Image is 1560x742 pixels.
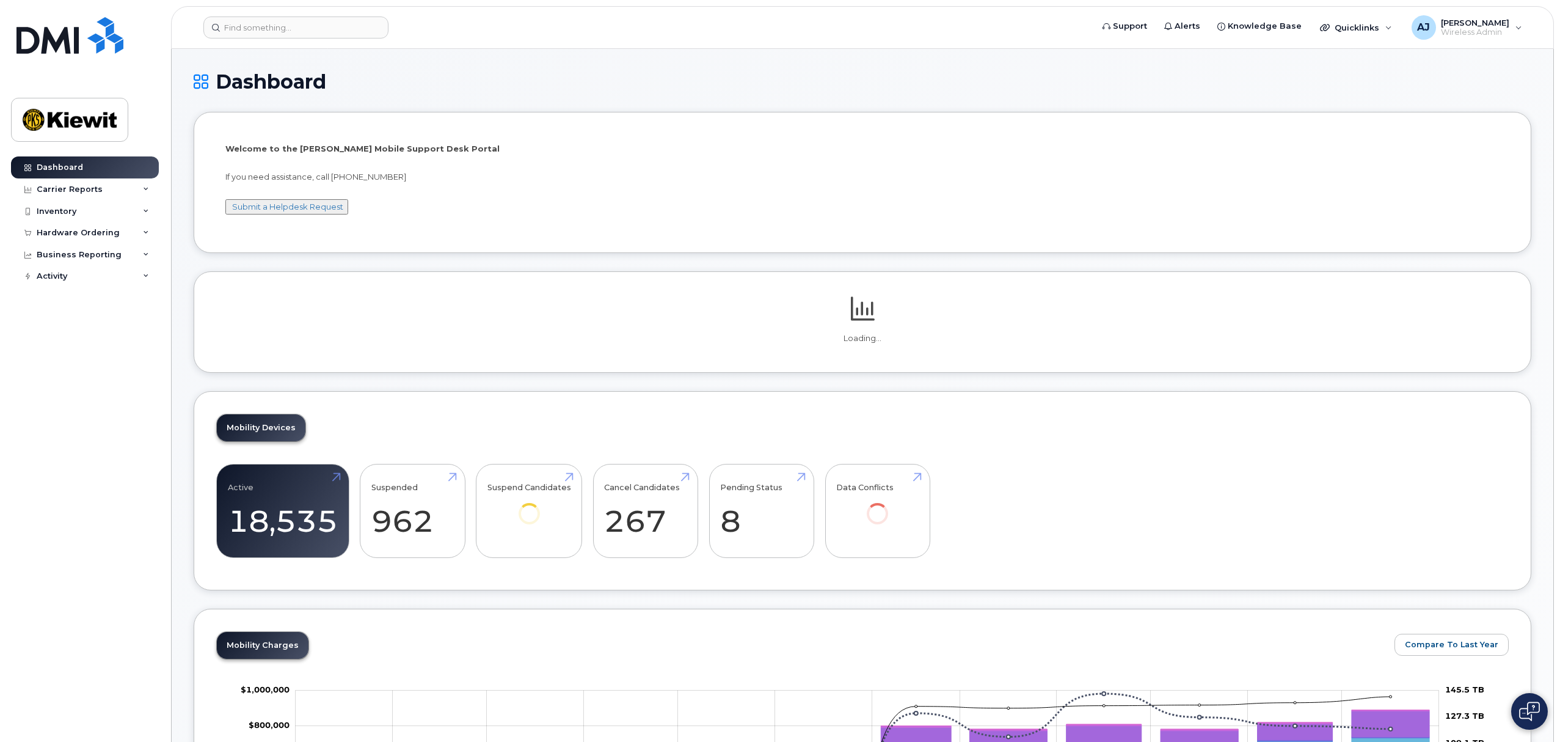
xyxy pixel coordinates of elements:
[225,199,348,215] button: Submit a Helpdesk Request
[371,471,454,551] a: Suspended 962
[217,632,308,659] a: Mobility Charges
[225,171,1500,183] p: If you need assistance, call [PHONE_NUMBER]
[487,471,571,541] a: Suspend Candidates
[194,71,1531,92] h1: Dashboard
[1445,685,1484,694] tspan: 145.5 TB
[249,720,290,730] g: $0
[225,143,1500,155] p: Welcome to the [PERSON_NAME] Mobile Support Desk Portal
[604,471,687,551] a: Cancel Candidates 267
[241,685,290,694] g: $0
[1405,639,1498,650] span: Compare To Last Year
[249,720,290,730] tspan: $800,000
[1394,634,1509,656] button: Compare To Last Year
[217,414,305,441] a: Mobility Devices
[232,202,343,211] a: Submit a Helpdesk Request
[216,333,1509,344] p: Loading...
[1445,711,1484,721] tspan: 127.3 TB
[228,471,338,551] a: Active 18,535
[241,685,290,694] tspan: $1,000,000
[836,471,919,541] a: Data Conflicts
[720,471,803,551] a: Pending Status 8
[1519,702,1540,721] img: Open chat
